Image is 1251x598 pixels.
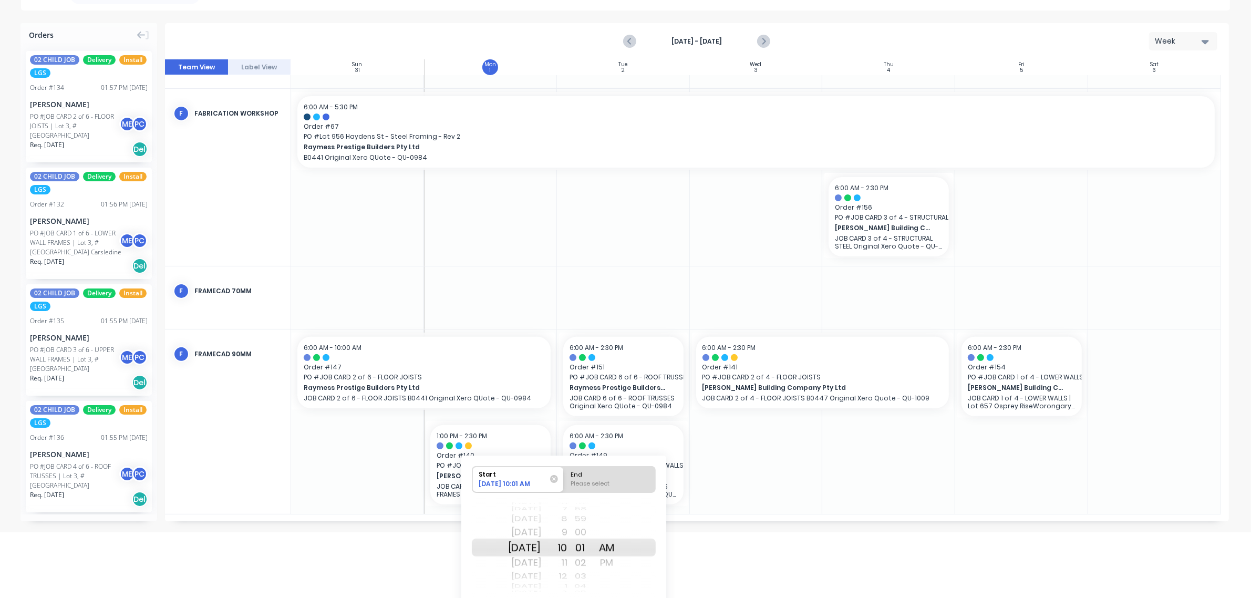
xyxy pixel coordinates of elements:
[1149,32,1217,50] button: Week
[541,590,567,593] div: 2
[835,223,932,233] span: [PERSON_NAME] Building Company Pty Ltd
[194,286,282,296] div: FRAMECAD 70mm
[101,316,148,326] div: 01:55 PM [DATE]
[594,539,620,556] div: AM
[508,582,541,591] div: [DATE]
[101,200,148,209] div: 01:56 PM [DATE]
[30,140,64,150] span: Req. [DATE]
[30,462,122,490] div: PO #JOB CARD 4 of 6 - ROOF TRUSSES | Lot 3, #[GEOGRAPHIC_DATA]
[304,383,520,393] span: Raymess Prestige Builders Pty Ltd
[567,504,594,513] div: 58
[508,590,541,593] div: [DATE]
[567,582,594,591] div: 04
[567,570,594,583] div: 03
[304,122,1208,131] span: Order # 67
[30,332,148,343] div: [PERSON_NAME]
[567,524,594,541] div: 00
[304,153,1208,161] p: B0441 Original Xero QUote - QU-0984
[132,141,148,157] div: Del
[132,258,148,274] div: Del
[508,512,541,526] div: [DATE]
[119,172,147,181] span: Install
[304,343,361,352] span: 6:00 AM - 10:00 AM
[30,374,64,383] span: Req. [DATE]
[508,524,541,541] div: [DATE]
[30,288,79,298] span: 02 CHILD JOB
[489,68,491,73] div: 1
[1018,61,1025,68] div: Fri
[132,491,148,507] div: Del
[475,479,552,492] div: [DATE] 10:01 AM
[835,213,943,222] span: PO # JOB CARD 3 of 4 - STRUCTURAL STEEL
[437,471,533,481] span: [PERSON_NAME] Building Company Pty Ltd
[83,172,116,181] span: Delivery
[508,554,541,571] div: [DATE]
[30,449,148,460] div: [PERSON_NAME]
[101,433,148,442] div: 01:55 PM [DATE]
[541,504,567,513] div: 7
[508,539,541,556] div: [DATE]
[228,59,291,75] button: Label View
[968,394,1076,410] p: JOB CARD 1 of 4 - LOWER WALLS | Lot 657 Osprey RiseWorongary, [GEOGRAPHIC_DATA]
[304,394,544,402] p: JOB CARD 2 of 6 - FLOOR JOISTS B0441 Original Xero QUote - QU-0984
[352,61,362,68] div: Sun
[541,502,567,506] div: 6
[437,451,544,460] span: Order # 140
[304,132,1208,141] span: PO # Lot 956 Haydens St - Steel Framing - Rev 2
[437,461,544,470] span: PO # JOB CARD 1 of 4 - LOWER WALL FRAMES
[132,116,148,132] div: PC
[644,37,749,46] strong: [DATE] - [DATE]
[754,68,758,73] div: 3
[1150,61,1159,68] div: Sat
[30,257,64,266] span: Req. [DATE]
[30,405,79,415] span: 02 CHILD JOB
[541,524,567,541] div: 9
[1153,68,1156,73] div: 6
[83,55,116,65] span: Delivery
[132,375,148,390] div: Del
[1020,68,1023,73] div: 5
[622,68,625,73] div: 2
[304,142,1118,152] span: Raymess Prestige Builders Pty Ltd
[541,512,567,526] div: 8
[968,363,1076,372] span: Order # 154
[30,229,122,257] div: PO #JOB CARD 1 of 6 - LOWER WALL FRAMES | Lot 3, #[GEOGRAPHIC_DATA] Carsledine
[30,418,50,428] span: LGS
[541,539,567,556] div: 10
[304,363,544,372] span: Order # 147
[541,498,567,597] div: Hour
[567,502,594,506] div: 57
[570,431,623,440] span: 6:00 AM - 2:30 PM
[541,582,567,591] div: 1
[437,431,487,440] span: 1:00 PM - 2:30 PM
[508,570,541,583] div: [DATE]
[132,233,148,249] div: PC
[968,343,1021,352] span: 6:00 AM - 2:30 PM
[567,539,594,556] div: 01
[30,200,64,209] div: Order # 132
[119,55,147,65] span: Install
[304,102,358,111] span: 6:00 AM - 5:30 PM
[173,346,189,362] div: F
[541,570,567,583] div: 12
[567,512,594,526] div: 59
[750,61,762,68] div: Wed
[30,316,64,326] div: Order # 135
[835,234,943,250] p: JOB CARD 3 of 4 - STRUCTURAL STEEL Original Xero Quote - QU-1032
[30,172,79,181] span: 02 CHILD JOB
[570,451,677,460] span: Order # 149
[567,590,594,593] div: 05
[173,283,189,299] div: F
[570,461,677,470] span: PO # JOB CARD 4 of 6 - UPPER WALLS
[30,433,64,442] div: Order # 136
[30,345,122,374] div: PO #JOB CARD 3 of 6 - UPPER WALL FRAMES | Lot 3, #[GEOGRAPHIC_DATA]
[29,29,54,40] span: Orders
[484,61,496,68] div: Mon
[355,68,360,73] div: 31
[119,349,135,365] div: ME
[702,343,756,352] span: 6:00 AM - 2:30 PM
